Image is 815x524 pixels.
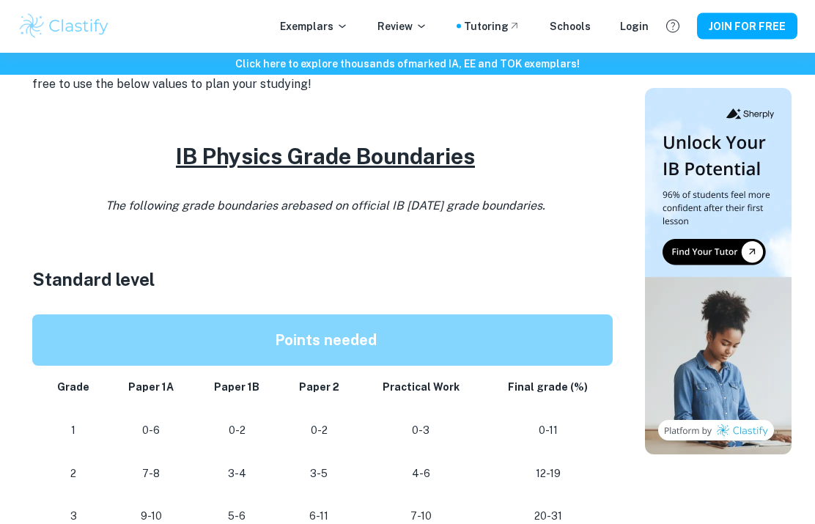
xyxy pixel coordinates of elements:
img: Clastify logo [18,12,111,41]
i: The following grade boundaries are [106,199,545,213]
img: Thumbnail [645,88,792,454]
a: Login [620,18,649,34]
p: 0-11 [495,421,601,441]
p: 3-4 [206,465,268,484]
button: Help and Feedback [660,14,685,39]
strong: Paper 1B [214,382,259,394]
h3: Standard level [32,267,619,293]
p: Review [377,18,427,34]
p: Exemplars [280,18,348,34]
p: 2 [50,465,97,484]
strong: Paper 1A [128,382,174,394]
p: 3-5 [291,465,347,484]
a: Schools [550,18,591,34]
strong: Practical Work [383,382,460,394]
u: IB Physics Grade Boundaries [176,144,475,170]
p: 12-19 [495,465,601,484]
strong: Grade [57,382,89,394]
p: 0-2 [291,421,347,441]
strong: Final grade (%) [508,382,588,394]
span: based on official IB [DATE] grade boundaries. [298,199,545,213]
p: 0-3 [370,421,471,441]
p: 0-2 [206,421,268,441]
h6: Click here to explore thousands of marked IA, EE and TOK exemplars ! [3,56,812,72]
a: Tutoring [464,18,520,34]
p: 0-6 [120,421,182,441]
p: 4-6 [370,465,471,484]
strong: Points needed [275,332,377,350]
button: JOIN FOR FREE [697,13,797,40]
strong: Paper 2 [299,382,339,394]
p: 1 [50,421,97,441]
p: 7-8 [120,465,182,484]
